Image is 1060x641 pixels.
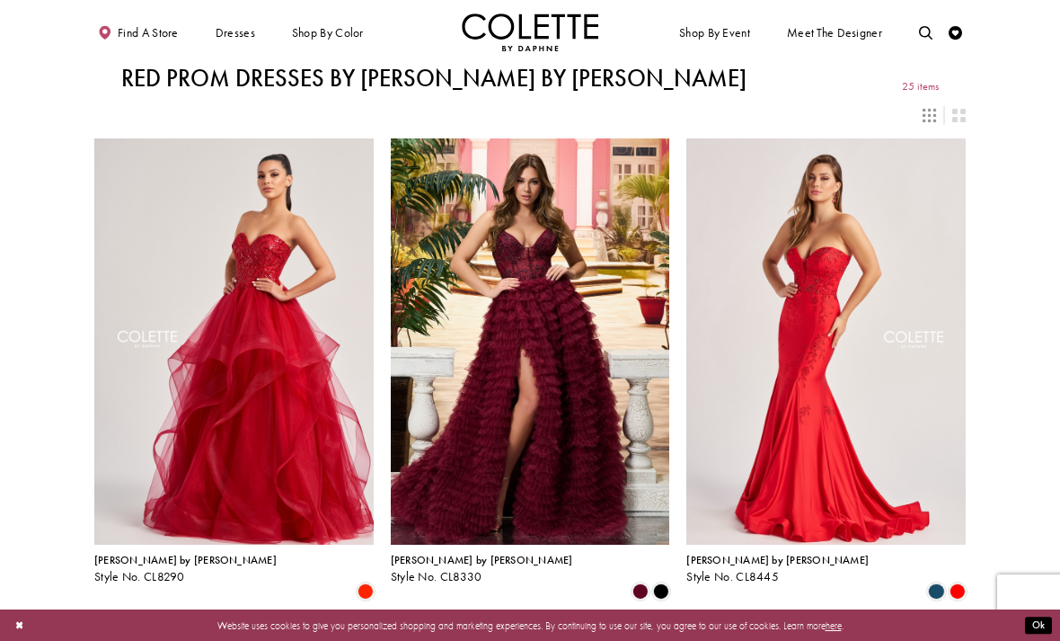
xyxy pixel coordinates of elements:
[391,138,670,545] a: Visit Colette by Daphne Style No. CL8330 Page
[94,553,277,567] span: [PERSON_NAME] by [PERSON_NAME]
[950,583,966,600] i: Red
[212,13,259,51] span: Dresses
[121,65,746,92] h1: Red Prom Dresses by [PERSON_NAME] by [PERSON_NAME]
[391,553,573,567] span: [PERSON_NAME] by [PERSON_NAME]
[928,583,944,600] i: Dark Turquoise
[783,13,886,51] a: Meet the designer
[923,109,936,122] span: Switch layout to 3 columns
[288,13,367,51] span: Shop by color
[358,583,374,600] i: Scarlet
[686,138,966,545] a: Visit Colette by Daphne Style No. CL8445 Page
[676,13,753,51] span: Shop By Event
[952,109,966,122] span: Switch layout to 2 columns
[8,613,31,637] button: Close Dialog
[391,555,573,583] div: Colette by Daphne Style No. CL8330
[653,583,669,600] i: Black
[686,569,779,584] span: Style No. CL8445
[915,13,936,51] a: Toggle search
[787,26,882,40] span: Meet the designer
[94,13,181,51] a: Find a store
[679,26,750,40] span: Shop By Event
[945,13,966,51] a: Check Wishlist
[1025,617,1052,634] button: Submit Dialog
[118,26,179,40] span: Find a store
[292,26,364,40] span: Shop by color
[94,555,277,583] div: Colette by Daphne Style No. CL8290
[902,81,939,93] span: 25 items
[94,138,374,545] a: Visit Colette by Daphne Style No. CL8290 Page
[632,583,649,600] i: Bordeaux
[462,13,598,51] img: Colette by Daphne
[826,619,842,631] a: here
[86,100,974,129] div: Layout Controls
[391,569,482,584] span: Style No. CL8330
[462,13,598,51] a: Visit Home Page
[216,26,255,40] span: Dresses
[686,555,869,583] div: Colette by Daphne Style No. CL8445
[98,616,962,634] p: Website uses cookies to give you personalized shopping and marketing experiences. By continuing t...
[94,569,185,584] span: Style No. CL8290
[686,553,869,567] span: [PERSON_NAME] by [PERSON_NAME]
